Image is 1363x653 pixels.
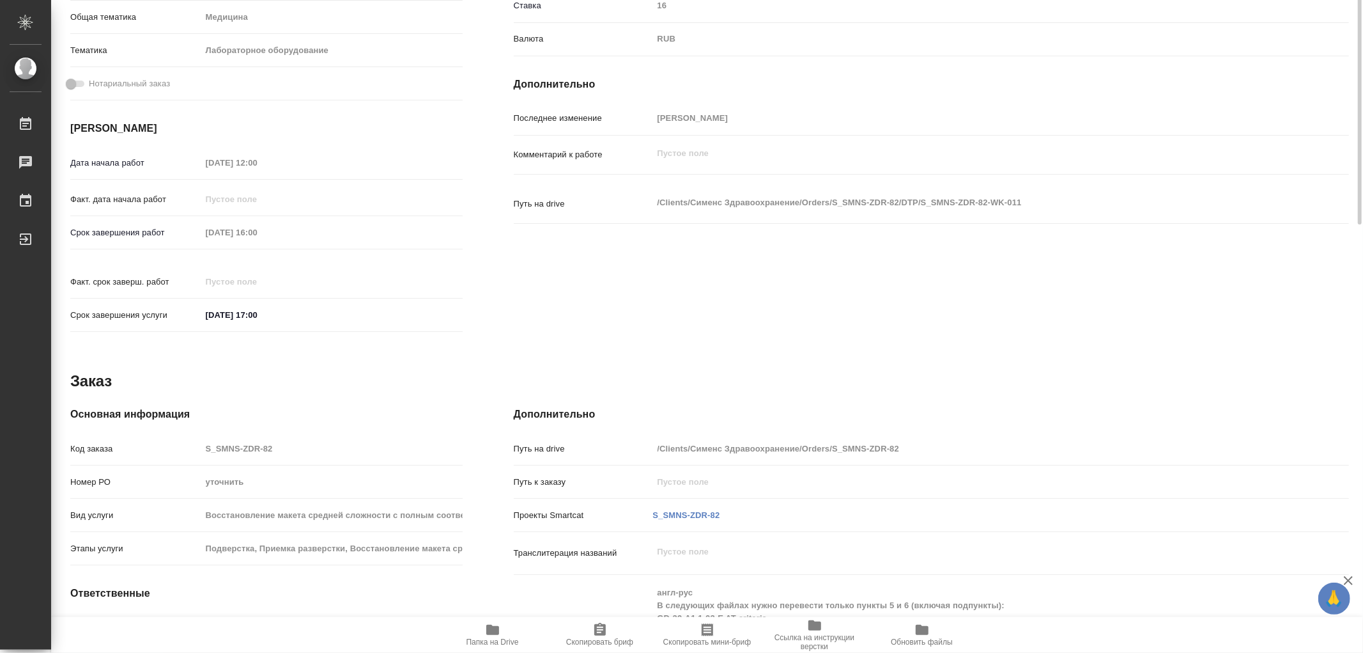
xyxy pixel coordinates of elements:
[663,638,751,647] span: Скопировать мини-бриф
[868,617,976,653] button: Обновить файлы
[514,547,653,560] p: Транслитерация названий
[891,638,953,647] span: Обновить файлы
[70,193,201,206] p: Факт. дата начала работ
[514,476,653,489] p: Путь к заказу
[546,617,654,653] button: Скопировать бриф
[1318,583,1350,615] button: 🙏
[201,40,463,61] div: Лабораторное оборудование
[70,371,112,391] h2: Заказ
[466,638,519,647] span: Папка на Drive
[566,638,633,647] span: Скопировать бриф
[201,306,313,324] input: ✎ Введи что-нибудь
[653,28,1279,50] div: RUB
[514,112,653,125] p: Последнее изменение
[201,6,463,28] div: Медицина
[70,407,463,422] h4: Основная информация
[70,309,201,322] p: Срок завершения услуги
[70,542,201,555] p: Этапы услуги
[70,586,463,601] h4: Ответственные
[89,77,170,90] span: Нотариальный заказ
[514,148,653,161] p: Комментарий к работе
[1323,585,1345,612] span: 🙏
[70,121,463,136] h4: [PERSON_NAME]
[201,223,313,242] input: Пустое поле
[654,617,761,653] button: Скопировать мини-бриф
[653,473,1279,491] input: Пустое поле
[653,439,1279,458] input: Пустое поле
[70,476,201,489] p: Номер РО
[70,276,201,288] p: Факт. срок заверш. работ
[70,509,201,522] p: Вид услуги
[653,192,1279,214] textarea: /Clients/Сименс Здравоохранение/Orders/S_SMNS-ZDR-82/DTP/S_SMNS-ZDR-82-WK-011
[514,33,653,45] p: Валюта
[70,157,201,169] p: Дата начала работ
[70,11,201,24] p: Общая тематика
[201,539,463,558] input: Пустое поле
[514,77,1349,92] h4: Дополнительно
[514,407,1349,422] h4: Дополнительно
[70,443,201,455] p: Код заказа
[201,506,463,524] input: Пустое поле
[201,190,313,208] input: Пустое поле
[514,198,653,210] p: Путь на drive
[653,109,1279,127] input: Пустое поле
[70,226,201,239] p: Срок завершения работ
[514,509,653,522] p: Проекты Smartcat
[439,617,546,653] button: Папка на Drive
[201,153,313,172] input: Пустое поле
[201,439,463,458] input: Пустое поле
[201,272,313,291] input: Пустое поле
[761,617,868,653] button: Ссылка на инструкции верстки
[653,510,720,520] a: S_SMNS-ZDR-82
[201,473,463,491] input: Пустое поле
[514,443,653,455] p: Путь на drive
[70,44,201,57] p: Тематика
[769,633,861,651] span: Ссылка на инструкции верстки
